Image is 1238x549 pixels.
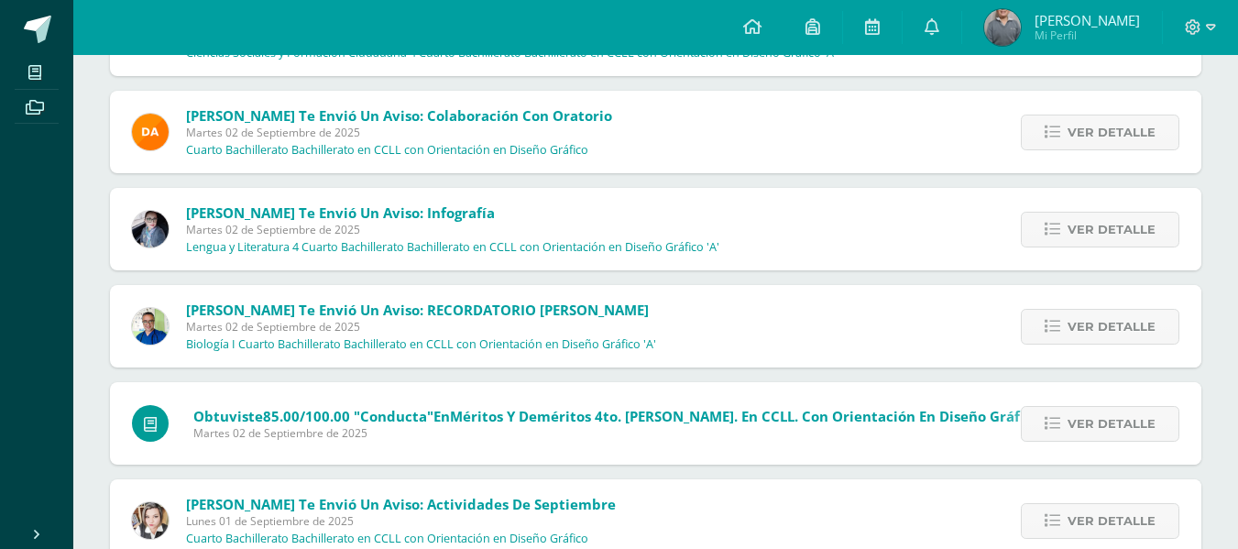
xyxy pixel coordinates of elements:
[132,502,169,539] img: 136ff738f0afb2d832eeafc9199160d8.png
[193,407,1112,425] span: Obtuviste en
[186,203,495,222] span: [PERSON_NAME] te envió un aviso: Infografía
[1068,213,1156,247] span: Ver detalle
[132,308,169,345] img: 692ded2a22070436d299c26f70cfa591.png
[1068,504,1156,538] span: Ver detalle
[186,532,588,546] p: Cuarto Bachillerato Bachillerato en CCLL con Orientación en Diseño Gráfico
[1068,115,1156,149] span: Ver detalle
[186,240,719,255] p: Lengua y Literatura 4 Cuarto Bachillerato Bachillerato en CCLL con Orientación en Diseño Gráfico 'A'
[132,211,169,247] img: 702136d6d401d1cd4ce1c6f6778c2e49.png
[186,495,616,513] span: [PERSON_NAME] te envió un aviso: Actividades de Septiembre
[193,425,1112,441] span: Martes 02 de Septiembre de 2025
[263,407,350,425] span: 85.00/100.00
[186,143,588,158] p: Cuarto Bachillerato Bachillerato en CCLL con Orientación en Diseño Gráfico
[186,337,656,352] p: Biología I Cuarto Bachillerato Bachillerato en CCLL con Orientación en Diseño Gráfico 'A'
[1068,407,1156,441] span: Ver detalle
[186,319,656,335] span: Martes 02 de Septiembre de 2025
[186,222,719,237] span: Martes 02 de Septiembre de 2025
[1035,11,1140,29] span: [PERSON_NAME]
[354,407,433,425] span: "Conducta"
[186,301,649,319] span: [PERSON_NAME] te envió un aviso: RECORDATORIO [PERSON_NAME]
[450,407,1112,425] span: Méritos y Deméritos 4to. [PERSON_NAME]. en CCLL. con Orientación en Diseño Gráfico "A" (Zona)
[186,125,612,140] span: Martes 02 de Septiembre de 2025
[1068,310,1156,344] span: Ver detalle
[984,9,1021,46] img: 1b81ffb1054cee16f8981d9b3bc82726.png
[186,106,612,125] span: [PERSON_NAME] te envió un aviso: Colaboración con Oratorio
[132,114,169,150] img: f9d34ca01e392badc01b6cd8c48cabbd.png
[186,513,616,529] span: Lunes 01 de Septiembre de 2025
[1035,27,1140,43] span: Mi Perfil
